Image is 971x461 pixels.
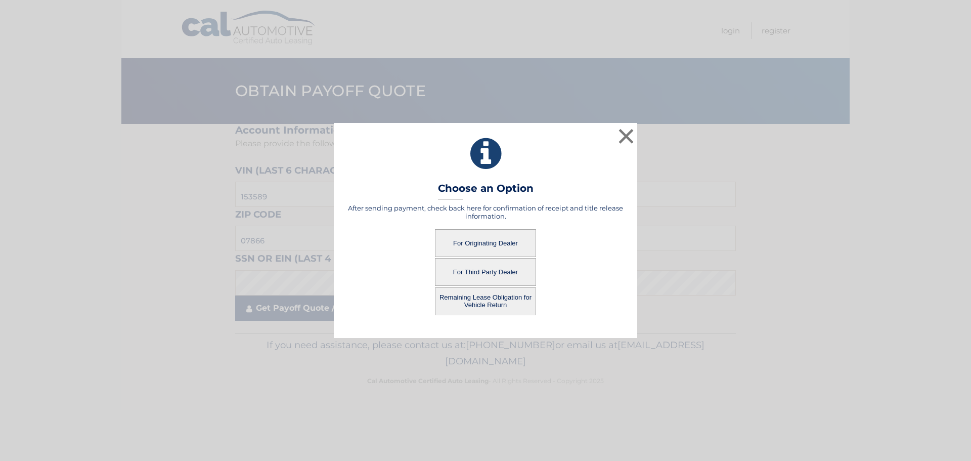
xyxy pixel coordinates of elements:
h5: After sending payment, check back here for confirmation of receipt and title release information. [346,204,625,220]
h3: Choose an Option [438,182,534,200]
button: For Originating Dealer [435,229,536,257]
button: × [616,126,636,146]
button: For Third Party Dealer [435,258,536,286]
button: Remaining Lease Obligation for Vehicle Return [435,287,536,315]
